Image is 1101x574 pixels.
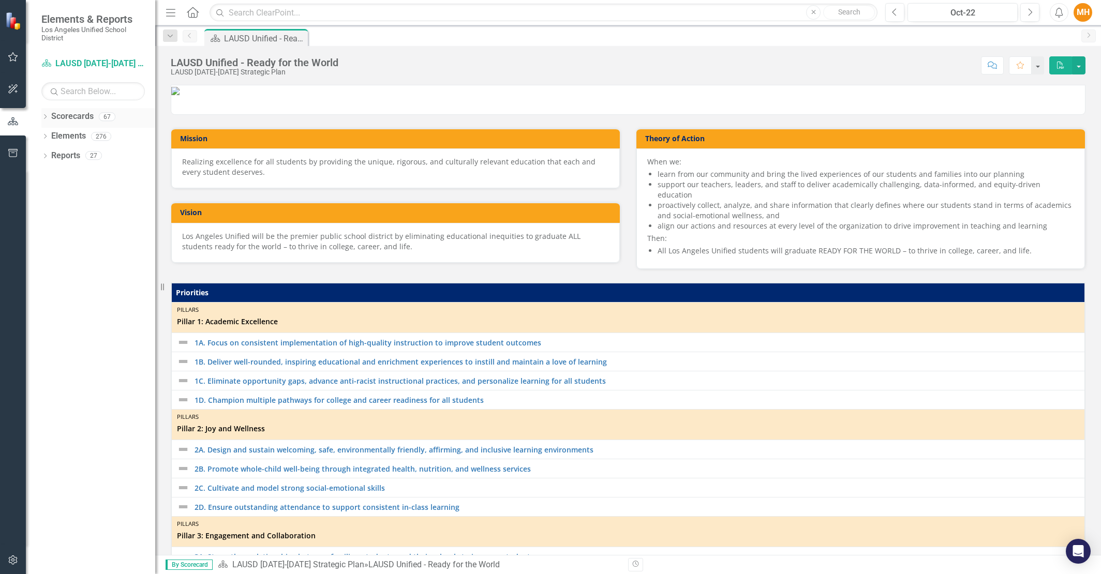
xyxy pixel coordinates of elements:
div: Pillars [177,520,1079,528]
a: 2A. Design and sustain welcoming, safe, environmentally friendly, affirming, and inclusive learni... [195,446,1079,454]
a: Reports [51,150,80,162]
h3: Theory of Action [645,134,1080,142]
td: Double-Click to Edit Right Click for Context Menu [172,547,1085,566]
td: Double-Click to Edit Right Click for Context Menu [172,371,1085,390]
li: All Los Angeles Unified students will graduate READY FOR THE WORLD – to thrive in college, career... [658,246,1074,256]
td: Double-Click to Edit [172,410,1085,440]
td: Double-Click to Edit Right Click for Context Menu [172,333,1085,352]
a: 1C. Eliminate opportunity gaps, advance anti-racist instructional practices, and personalize lear... [195,377,1079,385]
img: ClearPoint Strategy [5,12,23,30]
span: Search [838,8,860,16]
button: MH [1074,3,1092,22]
a: 2B. Promote whole-child well-being through integrated health, nutrition, and wellness services [195,465,1079,473]
a: 1B. Deliver well-rounded, inspiring educational and enrichment experiences to instill and maintai... [195,358,1079,366]
a: 1D. Champion multiple pathways for college and career readiness for all students [195,396,1079,404]
td: Double-Click to Edit Right Click for Context Menu [172,497,1085,517]
input: Search Below... [41,82,145,100]
input: Search ClearPoint... [210,4,877,22]
div: Pillars [177,306,1079,314]
div: Open Intercom Messenger [1066,539,1091,564]
h3: Mission [180,134,615,142]
img: Not Defined [177,394,189,406]
div: Los Angeles Unified will be the premier public school district by eliminating educational inequit... [182,231,609,252]
div: Then: [647,157,1074,256]
td: Double-Click to Edit Right Click for Context Menu [172,390,1085,410]
li: support our teachers, leaders, and staff to deliver academically challenging, data-informed, and ... [658,179,1074,200]
img: Not Defined [177,355,189,368]
span: Pillar 3: Engagement and Collaboration [177,531,1079,541]
div: 67 [99,112,115,121]
div: LAUSD [DATE]-[DATE] Strategic Plan [171,68,338,76]
div: 276 [91,132,111,141]
div: Realizing excellence for all students by providing the unique, rigorous, and culturally relevant ... [182,157,609,177]
div: Pillars [177,413,1079,421]
div: Oct-22 [911,7,1014,19]
li: learn from our community and bring the lived experiences of our students and families into our pl... [658,169,1074,179]
td: Double-Click to Edit Right Click for Context Menu [172,459,1085,478]
span: Pillar 2: Joy and Wellness [177,424,1079,434]
h3: Vision [180,208,615,216]
a: LAUSD [DATE]-[DATE] Strategic Plan [41,58,145,70]
div: LAUSD Unified - Ready for the World [171,57,338,68]
img: Not Defined [177,462,189,475]
a: 1A. Focus on consistent implementation of high-quality instruction to improve student outcomes [195,339,1079,346]
a: 3A. Strengthen relationships between families, students, and their schools to improve student suc... [195,553,1079,561]
span: When we: [647,157,681,167]
a: Elements [51,130,86,142]
a: Scorecards [51,111,94,123]
img: Not Defined [177,481,189,494]
div: LAUSD Unified - Ready for the World [224,32,305,45]
img: Not Defined [177,374,189,387]
td: Double-Click to Edit [172,303,1085,333]
img: Not Defined [177,336,189,349]
li: align our actions and resources at every level of the organization to drive improvement in teachi... [658,221,1074,231]
img: Not Defined [177,550,189,563]
td: Double-Click to Edit [172,517,1085,547]
small: Los Angeles Unified School District [41,25,145,42]
img: LAUSD_combo_seal_wordmark%20v2.png [171,87,180,95]
img: Not Defined [177,443,189,456]
button: Oct-22 [907,3,1018,22]
li: proactively collect, analyze, and share information that clearly defines where our students stand... [658,200,1074,221]
a: 2C. Cultivate and model strong social-emotional skills [195,484,1079,492]
td: Double-Click to Edit Right Click for Context Menu [172,478,1085,497]
a: LAUSD [DATE]-[DATE] Strategic Plan [232,560,364,569]
div: LAUSD Unified - Ready for the World [368,560,500,569]
button: Search [823,5,875,20]
a: 2D. Ensure outstanding attendance to support consistent in-class learning [195,503,1079,511]
div: » [218,559,620,571]
span: Elements & Reports [41,13,145,25]
span: By Scorecard [166,560,213,570]
div: 27 [85,152,102,160]
td: Double-Click to Edit Right Click for Context Menu [172,352,1085,371]
td: Double-Click to Edit Right Click for Context Menu [172,440,1085,459]
span: Pillar 1: Academic Excellence [177,316,1079,327]
img: Not Defined [177,501,189,513]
